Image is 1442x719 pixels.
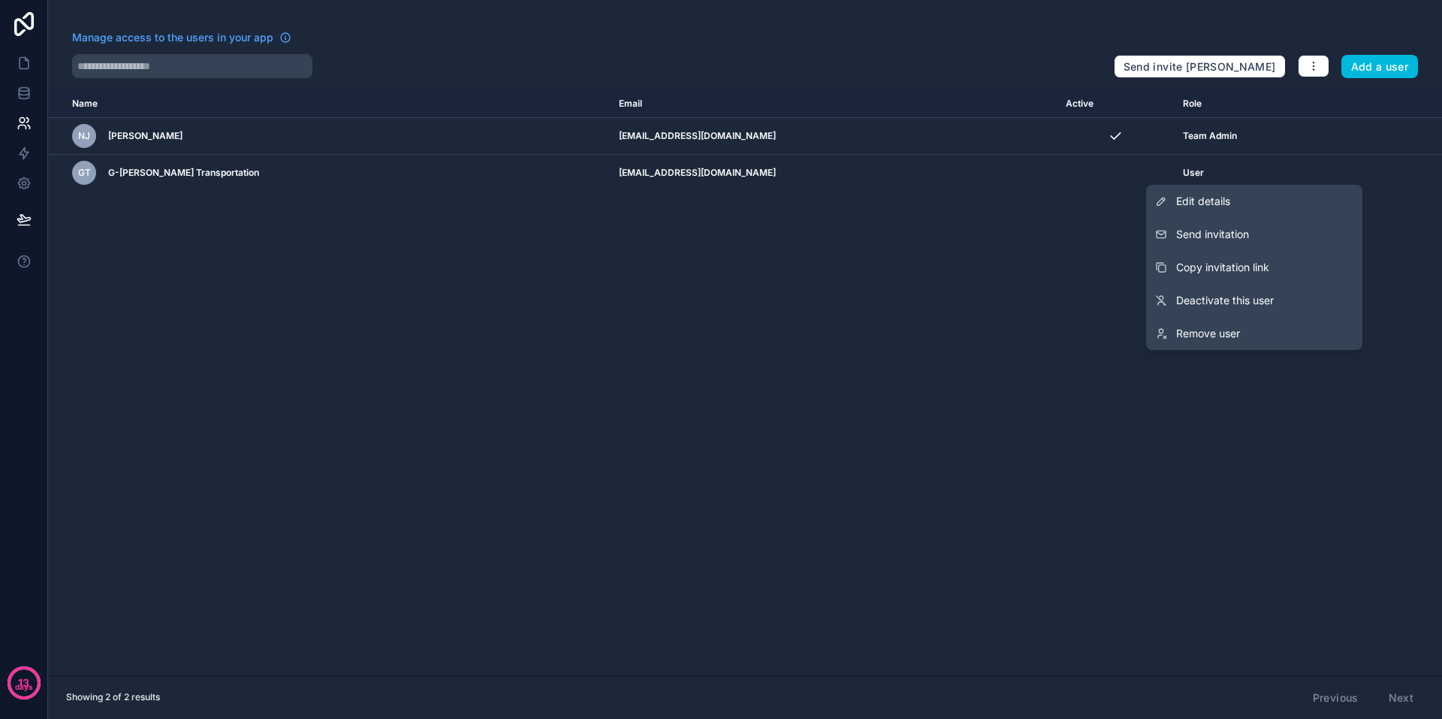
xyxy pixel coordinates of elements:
span: NJ [78,130,90,142]
span: [PERSON_NAME] [108,130,183,142]
span: Team Admin [1183,130,1237,142]
a: Edit details [1146,185,1362,218]
span: GT [78,167,91,179]
span: User [1183,167,1204,179]
span: Remove user [1176,326,1240,341]
div: scrollable content [48,90,1442,675]
a: Manage access to the users in your app [72,30,291,45]
td: [EMAIL_ADDRESS][DOMAIN_NAME] [610,155,1057,192]
th: Role [1174,90,1358,118]
span: Send invitation [1176,227,1249,242]
span: Manage access to the users in your app [72,30,273,45]
td: [EMAIL_ADDRESS][DOMAIN_NAME] [610,118,1057,155]
p: 13 [18,675,29,690]
p: days [15,681,33,693]
span: Copy invitation link [1176,260,1269,275]
th: Email [610,90,1057,118]
button: Send invite [PERSON_NAME] [1114,55,1286,79]
span: Edit details [1176,194,1230,209]
span: Showing 2 of 2 results [66,691,160,703]
a: Remove user [1146,317,1362,350]
th: Name [48,90,610,118]
button: Copy invitation link [1146,251,1362,284]
button: Send invitation [1146,218,1362,251]
span: Deactivate this user [1176,293,1274,308]
span: G-[PERSON_NAME] Transportation [108,167,259,179]
a: Deactivate this user [1146,284,1362,317]
th: Active [1057,90,1174,118]
button: Add a user [1341,55,1419,79]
